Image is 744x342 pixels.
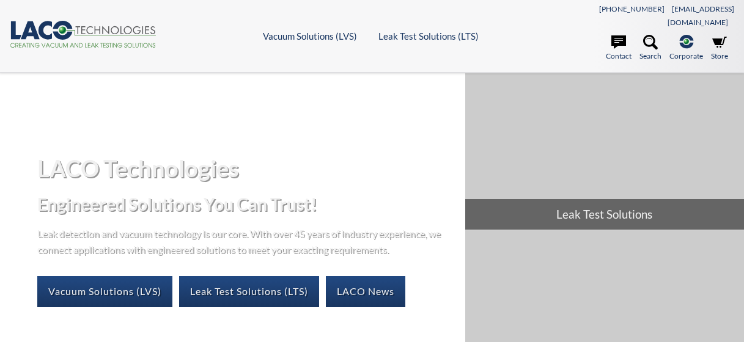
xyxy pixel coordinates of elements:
[179,276,319,307] a: Leak Test Solutions (LTS)
[37,153,455,183] h1: LACO Technologies
[599,4,665,13] a: [PHONE_NUMBER]
[263,31,357,42] a: Vacuum Solutions (LVS)
[37,225,447,256] p: Leak detection and vacuum technology is our core. With over 45 years of industry experience, we c...
[639,35,661,62] a: Search
[606,35,632,62] a: Contact
[378,31,479,42] a: Leak Test Solutions (LTS)
[37,193,455,216] h2: Engineered Solutions You Can Trust!
[326,276,405,307] a: LACO News
[37,276,172,307] a: Vacuum Solutions (LVS)
[669,50,703,62] span: Corporate
[465,73,744,230] a: Leak Test Solutions
[465,199,744,230] span: Leak Test Solutions
[668,4,734,27] a: [EMAIL_ADDRESS][DOMAIN_NAME]
[711,35,728,62] a: Store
